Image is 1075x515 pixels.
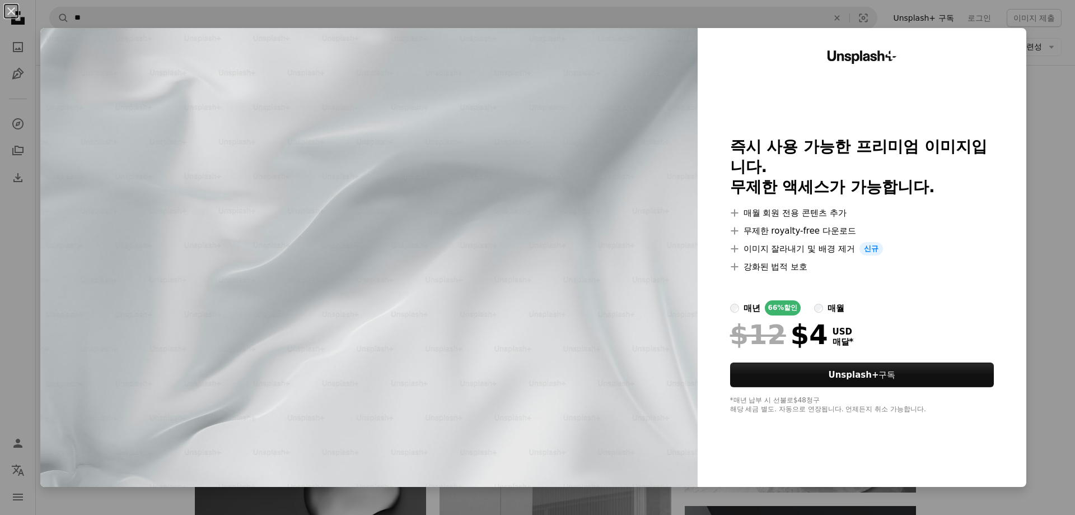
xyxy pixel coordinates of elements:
li: 무제한 royalty-free 다운로드 [730,224,994,238]
div: *매년 납부 시 선불로 $48 청구 해당 세금 별도. 자동으로 연장됩니다. 언제든지 취소 가능합니다. [730,396,994,414]
span: USD [833,327,854,337]
li: 이미지 잘라내기 및 배경 제거 [730,242,994,256]
input: 매월 [814,304,823,313]
input: 매년66%할인 [730,304,739,313]
li: 강화된 법적 보호 [730,260,994,273]
li: 매월 회원 전용 콘텐츠 추가 [730,206,994,220]
div: 매년 [744,301,760,315]
button: Unsplash+구독 [730,363,994,387]
div: 매월 [828,301,844,315]
span: 신규 [859,242,883,256]
div: $4 [730,320,828,349]
div: 66% 할인 [765,300,801,316]
h2: 즉시 사용 가능한 프리미엄 이미지입니다. 무제한 액세스가 가능합니다. [730,137,994,197]
strong: Unsplash+ [829,370,879,380]
span: $12 [730,320,786,349]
